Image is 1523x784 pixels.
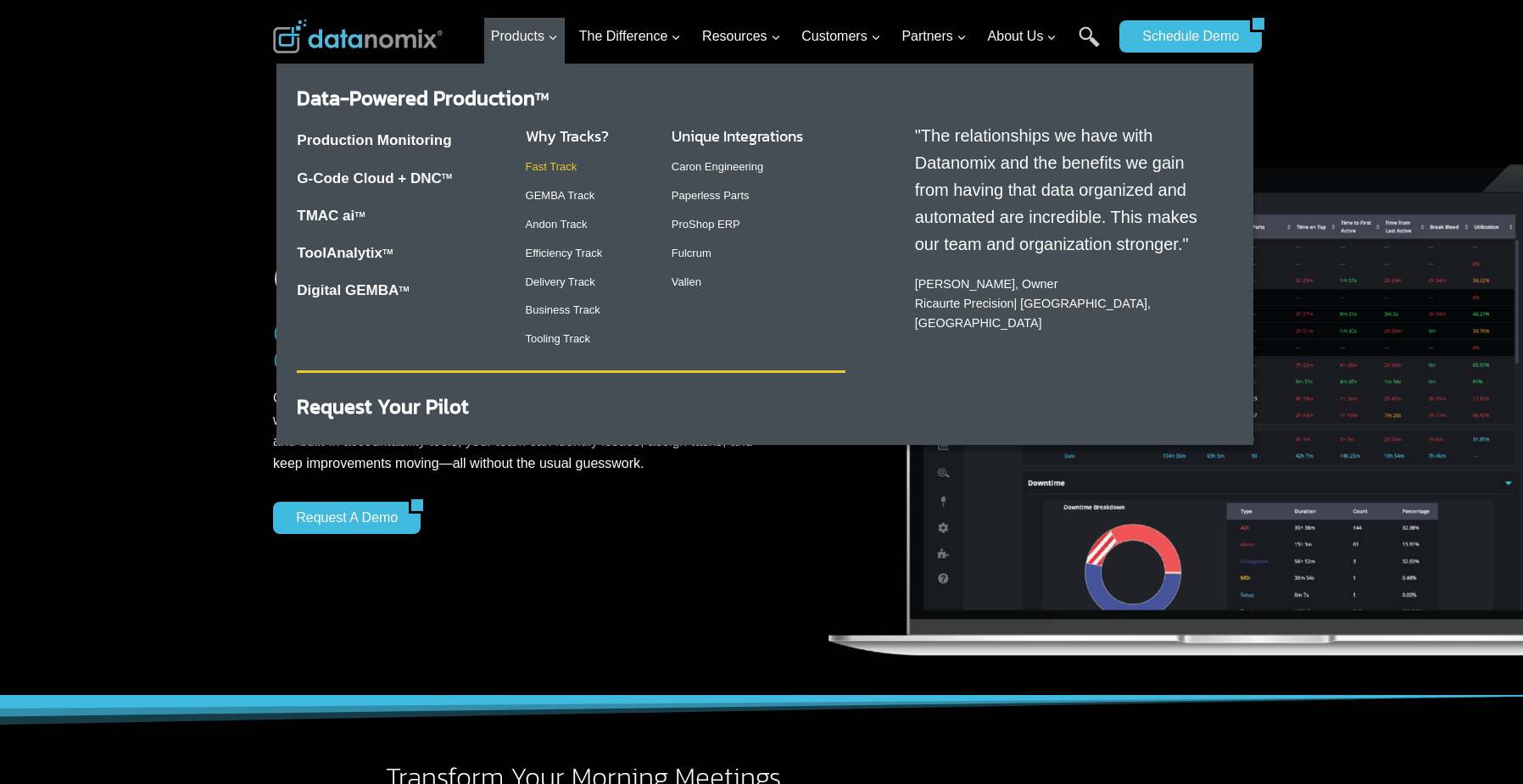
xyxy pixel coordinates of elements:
[672,160,763,173] a: Caron Engineering
[988,25,1057,47] span: About Us
[382,70,458,86] span: Phone number
[672,189,750,202] a: Paperless Parts
[672,275,701,288] a: Vallen
[297,83,549,113] a: Data-Powered ProductionTM
[672,218,740,231] a: ProShop ERP
[399,285,409,293] sup: TM
[526,275,595,288] a: Delivery Track
[672,125,845,147] h3: Unique Integrations
[382,1,436,16] span: Last Name
[915,297,1014,310] a: Ricaurte Precision
[297,245,382,261] a: ToolAnalytix
[297,392,469,421] a: Request Your Pilot
[526,189,595,202] a: GEMBA Track
[526,125,609,147] a: Why Tracks?
[382,247,393,256] a: TM
[526,247,603,259] a: Efficiency Track
[1438,703,1523,784] iframe: Chat Widget
[297,282,409,298] a: Digital GEMBATM
[526,160,577,173] a: Fast Track
[484,9,1112,64] nav: Primary Navigation
[297,132,451,148] a: Production Monitoring
[273,502,409,534] a: Request a Demo
[354,210,365,219] sup: TM
[672,247,711,259] a: Fulcrum
[526,303,600,316] a: Business Track
[915,122,1217,258] p: "The relationships we have with Datanomix and the benefits we gain from having that data organize...
[535,89,549,104] sup: TM
[1079,26,1100,64] a: Search
[442,172,452,181] sup: TM
[273,19,443,53] img: Datanomix
[273,387,772,474] p: Gemba Track transforms your daily production meetings and [PERSON_NAME] walks into action-packed ...
[382,209,447,225] span: State/Region
[702,25,780,47] span: Resources
[297,170,452,186] a: G-Code Cloud + DNCTM
[1119,20,1250,53] a: Schedule Demo
[801,25,880,47] span: Customers
[491,25,558,47] span: Products
[273,320,772,374] h2: Guide Team Discussions Into Actionable Outcomes
[579,25,682,47] span: The Difference
[901,25,966,47] span: Partners
[231,378,286,390] a: Privacy Policy
[190,378,215,390] a: Terms
[297,208,365,224] a: TMAC aiTM
[526,218,588,231] a: Andon Track
[273,256,772,298] h1: Gemba Track
[915,275,1217,333] p: [PERSON_NAME], Owner | [GEOGRAPHIC_DATA], [GEOGRAPHIC_DATA]
[8,484,281,776] iframe: Popup CTA
[526,332,591,345] a: Tooling Track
